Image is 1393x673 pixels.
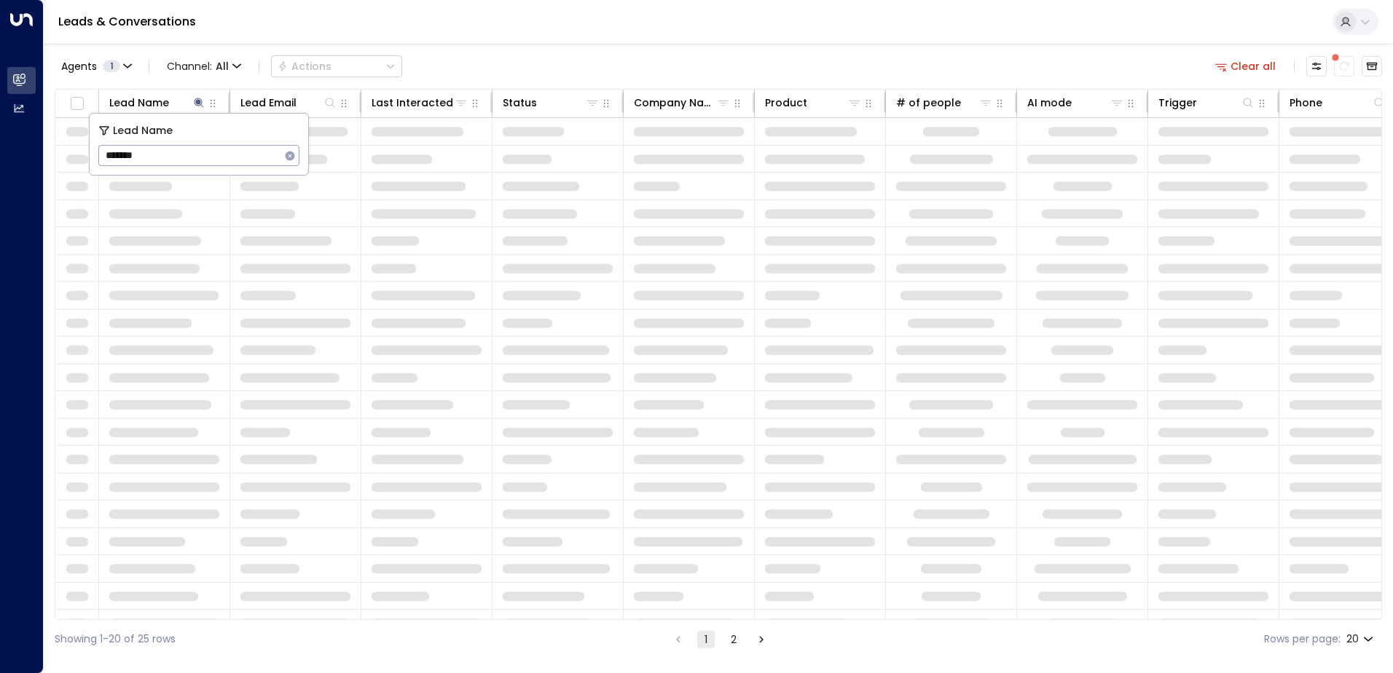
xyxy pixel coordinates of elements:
a: Leads & Conversations [58,13,196,30]
label: Rows per page: [1264,631,1341,647]
div: # of people [896,94,961,111]
div: Actions [278,60,331,73]
button: Clear all [1209,56,1282,76]
div: Product [765,94,807,111]
span: Lead Name [113,122,173,139]
button: Actions [271,55,402,77]
button: Archived Leads [1362,56,1382,76]
div: Phone [1290,94,1322,111]
div: Lead Email [240,94,337,111]
div: 20 [1346,629,1376,650]
div: AI mode [1027,94,1124,111]
div: Last Interacted [372,94,453,111]
button: Channel:All [161,56,247,76]
div: Company Name [634,94,731,111]
span: 1 [103,60,120,72]
div: AI mode [1027,94,1072,111]
span: There are new threads available. Refresh the grid to view the latest updates. [1334,56,1354,76]
button: Customize [1306,56,1327,76]
nav: pagination navigation [669,630,771,648]
div: Trigger [1158,94,1255,111]
div: Status [503,94,537,111]
div: Lead Name [109,94,206,111]
div: Lead Name [109,94,169,111]
div: Status [503,94,600,111]
div: Last Interacted [372,94,468,111]
span: Channel: [161,56,247,76]
div: Phone [1290,94,1386,111]
div: Company Name [634,94,716,111]
div: Product [765,94,862,111]
div: Showing 1-20 of 25 rows [55,631,176,647]
button: Go to page 2 [725,631,742,648]
div: Button group with a nested menu [271,55,402,77]
button: Agents1 [55,56,137,76]
div: Lead Email [240,94,297,111]
button: page 1 [697,631,715,648]
button: Go to next page [753,631,770,648]
span: All [216,60,229,72]
span: Agents [61,61,97,71]
div: # of people [896,94,993,111]
div: Trigger [1158,94,1197,111]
